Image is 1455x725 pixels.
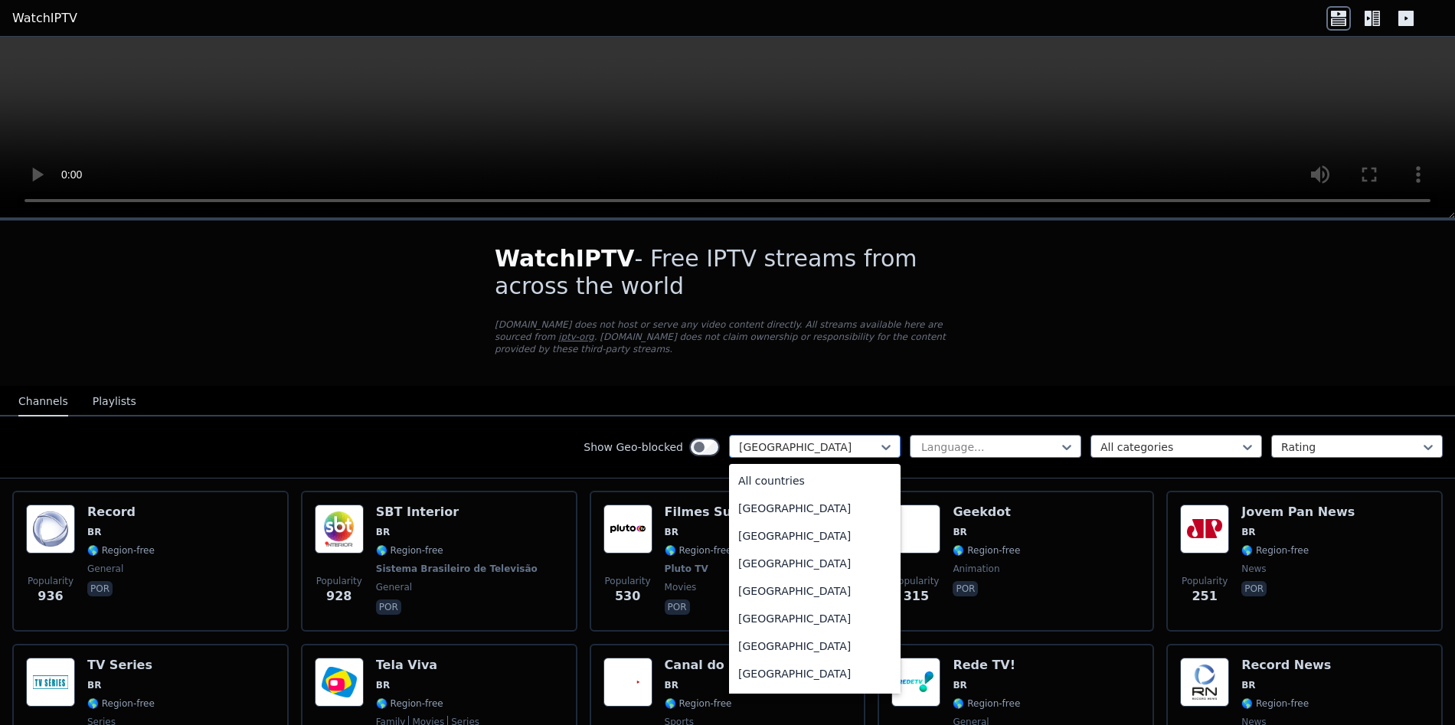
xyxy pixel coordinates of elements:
[315,505,364,554] img: SBT Interior
[665,505,780,520] h6: Filmes Suspense
[953,697,1020,710] span: 🌎 Region-free
[87,563,123,575] span: general
[729,522,901,550] div: [GEOGRAPHIC_DATA]
[1241,544,1309,557] span: 🌎 Region-free
[584,439,683,455] label: Show Geo-blocked
[729,687,901,715] div: Aruba
[28,575,74,587] span: Popularity
[1180,658,1229,707] img: Record News
[1192,587,1217,606] span: 251
[376,526,390,538] span: BR
[953,658,1020,673] h6: Rede TV!
[953,505,1020,520] h6: Geekdot
[87,697,155,710] span: 🌎 Region-free
[665,697,732,710] span: 🌎 Region-free
[665,563,708,575] span: Pluto TV
[376,505,541,520] h6: SBT Interior
[12,9,77,28] a: WatchIPTV
[376,658,479,673] h6: Tela Viva
[87,505,155,520] h6: Record
[665,658,763,673] h6: Canal do Inter
[729,605,901,632] div: [GEOGRAPHIC_DATA]
[87,658,155,673] h6: TV Series
[1241,505,1355,520] h6: Jovem Pan News
[891,658,940,707] img: Rede TV!
[893,575,939,587] span: Popularity
[891,505,940,554] img: Geekdot
[495,318,960,355] p: [DOMAIN_NAME] does not host or serve any video content directly. All streams available here are s...
[729,632,901,660] div: [GEOGRAPHIC_DATA]
[87,526,101,538] span: BR
[87,581,113,596] p: por
[1241,563,1266,575] span: news
[87,544,155,557] span: 🌎 Region-free
[376,599,401,615] p: por
[1241,581,1267,596] p: por
[603,658,652,707] img: Canal do Inter
[665,526,678,538] span: BR
[603,505,652,554] img: Filmes Suspense
[1241,526,1255,538] span: BR
[729,577,901,605] div: [GEOGRAPHIC_DATA]
[376,581,412,593] span: general
[376,563,538,575] span: Sistema Brasileiro de Televisão
[26,658,75,707] img: TV Series
[665,599,690,615] p: por
[953,526,966,538] span: BR
[87,679,101,691] span: BR
[665,544,732,557] span: 🌎 Region-free
[315,658,364,707] img: Tela Viva
[376,544,443,557] span: 🌎 Region-free
[326,587,351,606] span: 928
[495,245,635,272] span: WatchIPTV
[953,581,978,596] p: por
[953,544,1020,557] span: 🌎 Region-free
[953,679,966,691] span: BR
[665,581,697,593] span: movies
[904,587,929,606] span: 315
[558,331,594,342] a: iptv-org
[1241,679,1255,691] span: BR
[93,387,136,416] button: Playlists
[1182,575,1228,587] span: Popularity
[1241,697,1309,710] span: 🌎 Region-free
[376,697,443,710] span: 🌎 Region-free
[1180,505,1229,554] img: Jovem Pan News
[1241,658,1331,673] h6: Record News
[729,660,901,687] div: [GEOGRAPHIC_DATA]
[729,495,901,522] div: [GEOGRAPHIC_DATA]
[665,679,678,691] span: BR
[38,587,63,606] span: 936
[605,575,651,587] span: Popularity
[376,679,390,691] span: BR
[953,563,999,575] span: animation
[18,387,68,416] button: Channels
[729,467,901,495] div: All countries
[316,575,362,587] span: Popularity
[729,550,901,577] div: [GEOGRAPHIC_DATA]
[495,245,960,300] h1: - Free IPTV streams from across the world
[26,505,75,554] img: Record
[615,587,640,606] span: 530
